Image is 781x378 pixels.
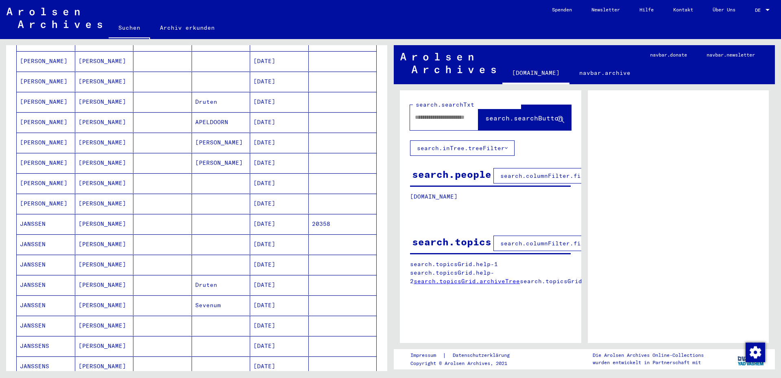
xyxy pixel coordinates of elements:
mat-cell: JANSSENS [17,336,75,356]
mat-cell: [PERSON_NAME] [75,92,134,112]
span: search.searchButton [485,114,563,122]
mat-cell: [PERSON_NAME] [17,72,75,92]
p: Die Arolsen Archives Online-Collections [593,352,704,359]
mat-cell: JANSSEN [17,316,75,336]
mat-cell: [PERSON_NAME] [192,153,251,173]
a: navbar.archive [569,63,640,83]
span: search.columnFilter.filter [500,172,595,179]
a: Datenschutzerklärung [446,351,519,360]
mat-cell: [PERSON_NAME] [75,234,134,254]
mat-cell: [DATE] [250,72,309,92]
a: search.topicsGrid.archiveTree [414,277,520,285]
mat-cell: [PERSON_NAME] [17,173,75,193]
a: Archiv erkunden [150,18,225,37]
mat-cell: [DATE] [250,214,309,234]
mat-cell: JANSSENS [17,356,75,376]
a: Impressum [410,351,443,360]
mat-cell: [PERSON_NAME] [192,133,251,153]
p: wurden entwickelt in Partnerschaft mit [593,359,704,366]
a: navbar.newsletter [697,45,765,65]
mat-cell: [PERSON_NAME] [75,194,134,214]
mat-cell: Druten [192,92,251,112]
div: search.people [412,167,491,181]
mat-cell: JANSSEN [17,214,75,234]
button: search.inTree.treeFilter [410,140,515,156]
mat-cell: [DATE] [250,133,309,153]
mat-cell: [PERSON_NAME] [17,153,75,173]
mat-cell: [PERSON_NAME] [17,51,75,71]
button: search.columnFilter.filter [493,168,602,184]
p: Copyright © Arolsen Archives, 2021 [410,360,519,367]
mat-cell: [DATE] [250,295,309,315]
mat-cell: [DATE] [250,255,309,275]
mat-cell: [DATE] [250,51,309,71]
a: [DOMAIN_NAME] [502,63,569,84]
mat-cell: [DATE] [250,275,309,295]
mat-cell: [PERSON_NAME] [17,194,75,214]
a: Suchen [109,18,150,39]
mat-cell: JANSSEN [17,255,75,275]
mat-cell: [PERSON_NAME] [75,133,134,153]
mat-cell: [DATE] [250,112,309,132]
mat-cell: [PERSON_NAME] [75,51,134,71]
mat-cell: JANSSEN [17,275,75,295]
mat-cell: [PERSON_NAME] [75,336,134,356]
mat-cell: [PERSON_NAME] [17,92,75,112]
mat-cell: [DATE] [250,194,309,214]
p: [DOMAIN_NAME] [410,192,571,201]
a: navbar.donate [640,45,697,65]
mat-cell: APELDOORN [192,112,251,132]
mat-cell: [DATE] [250,173,309,193]
div: | [410,351,519,360]
mat-cell: Druten [192,275,251,295]
mat-cell: [DATE] [250,92,309,112]
mat-cell: [PERSON_NAME] [17,133,75,153]
mat-cell: [DATE] [250,356,309,376]
mat-cell: [PERSON_NAME] [75,173,134,193]
mat-cell: JANSSEN [17,295,75,315]
img: Arolsen_neg.svg [400,53,496,73]
span: DE [755,7,764,13]
mat-cell: [PERSON_NAME] [75,275,134,295]
span: search.columnFilter.filter [500,240,595,247]
div: search.topics [412,234,491,249]
img: yv_logo.png [736,349,766,369]
mat-cell: [PERSON_NAME] [17,112,75,132]
mat-cell: [PERSON_NAME] [75,356,134,376]
mat-cell: [DATE] [250,153,309,173]
mat-cell: [PERSON_NAME] [75,72,134,92]
mat-cell: [PERSON_NAME] [75,112,134,132]
img: Zustimmung ändern [746,343,765,362]
mat-cell: [DATE] [250,316,309,336]
button: search.searchButton [478,105,571,130]
img: Arolsen_neg.svg [7,8,102,28]
mat-cell: 20358 [309,214,377,234]
mat-cell: [PERSON_NAME] [75,153,134,173]
mat-label: search.searchTxt [416,101,474,108]
p: search.topicsGrid.help-1 search.topicsGrid.help-2 search.topicsGrid.manually. [410,260,571,286]
button: search.columnFilter.filter [493,236,602,251]
mat-cell: [DATE] [250,336,309,356]
mat-cell: [PERSON_NAME] [75,295,134,315]
mat-cell: [PERSON_NAME] [75,255,134,275]
mat-cell: [DATE] [250,234,309,254]
mat-cell: Sevenum [192,295,251,315]
mat-cell: JANSSEN [17,234,75,254]
mat-cell: [PERSON_NAME] [75,214,134,234]
mat-cell: [PERSON_NAME] [75,316,134,336]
